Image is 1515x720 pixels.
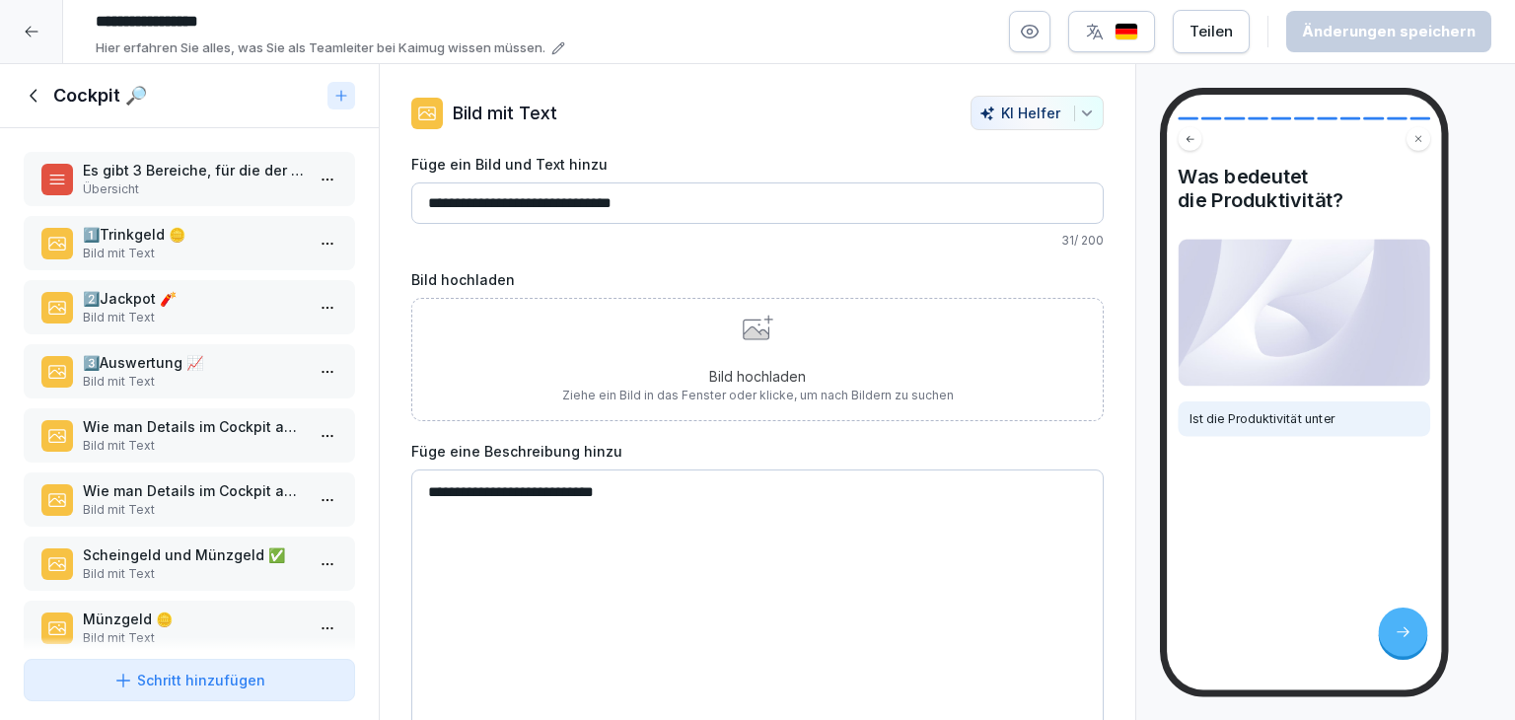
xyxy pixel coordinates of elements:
[453,100,557,126] p: Bild mit Text
[83,373,304,391] p: Bild mit Text
[1190,410,1419,428] p: Ist die Produktivität unter
[113,670,265,690] div: Schritt hinzufügen
[83,629,304,647] p: Bild mit Text
[24,601,355,655] div: Münzgeld 🪙Bild mit Text
[411,232,1104,250] p: 31 / 200
[411,441,1104,462] label: Füge eine Beschreibung hinzu
[1115,23,1138,41] img: de.svg
[83,609,304,629] p: Münzgeld 🪙
[1286,11,1491,52] button: Änderungen speichern
[83,352,304,373] p: 3️⃣Auswertung 📈​
[24,344,355,398] div: 3️⃣Auswertung 📈​Bild mit Text
[83,224,304,245] p: 1️⃣​Trinkgeld 🪙​
[83,160,304,180] p: Es gibt 3 Bereiche, für die der Teamleiter verantwortlich ist
[1173,10,1250,53] button: Teilen
[83,437,304,455] p: Bild mit Text
[1178,239,1430,387] img: Bild und Text Vorschau
[1190,21,1233,42] div: Teilen
[979,105,1095,121] div: KI Helfer
[83,245,304,262] p: Bild mit Text
[411,154,1104,175] label: Füge ein Bild und Text hinzu
[411,269,1104,290] label: Bild hochladen
[96,38,545,58] p: Hier erfahren Sie alles, was Sie als Teamleiter bei Kaimug wissen müssen.
[83,480,304,501] p: Wie man Details im Cockpit ausfüllt (2)
[83,180,304,198] p: Übersicht
[1302,21,1476,42] div: Änderungen speichern
[83,501,304,519] p: Bild mit Text
[83,309,304,326] p: Bild mit Text
[562,387,954,404] p: Ziehe ein Bild in das Fenster oder klicke, um nach Bildern zu suchen
[24,659,355,701] button: Schritt hinzufügen
[24,216,355,270] div: 1️⃣​Trinkgeld 🪙​Bild mit Text
[83,544,304,565] p: Scheingeld und Münzgeld ✅​
[1178,165,1430,212] h4: Was bedeutet die Produktivität?
[562,366,954,387] p: Bild hochladen
[83,288,304,309] p: ​2️⃣​Jackpot 🧨
[24,537,355,591] div: Scheingeld und Münzgeld ✅​Bild mit Text
[24,152,355,206] div: Es gibt 3 Bereiche, für die der Teamleiter verantwortlich istÜbersicht
[53,84,147,108] h1: Cockpit 🔎​
[24,472,355,527] div: Wie man Details im Cockpit ausfüllt (2)Bild mit Text
[24,408,355,463] div: Wie man Details im Cockpit ausfülltBild mit Text
[83,416,304,437] p: Wie man Details im Cockpit ausfüllt
[971,96,1104,130] button: KI Helfer
[24,280,355,334] div: ​2️⃣​Jackpot 🧨Bild mit Text
[83,565,304,583] p: Bild mit Text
